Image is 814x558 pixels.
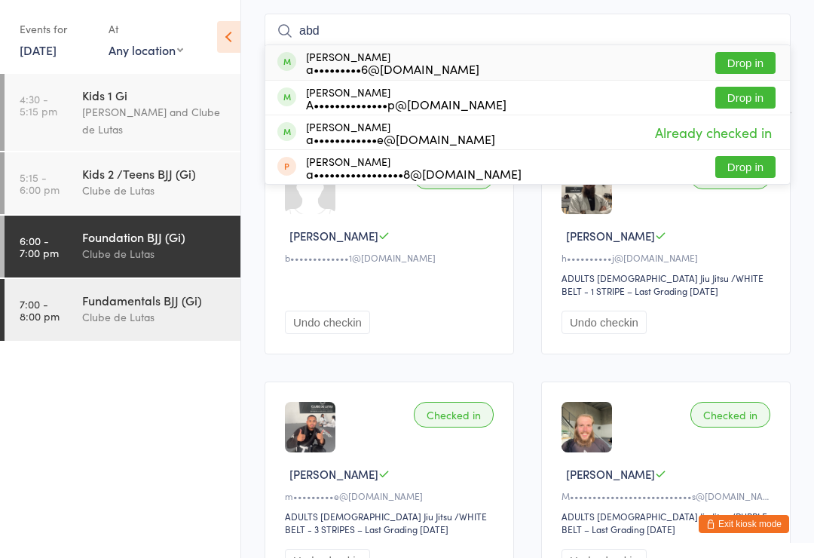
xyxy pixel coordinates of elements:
time: 5:15 - 6:00 pm [20,171,60,195]
div: Clube de Lutas [82,308,228,326]
a: 4:30 -5:15 pmKids 1 Gi[PERSON_NAME] and Clube de Lutas [5,74,240,151]
span: [PERSON_NAME] [289,228,378,244]
div: m•••••••••e@[DOMAIN_NAME] [285,489,498,502]
div: Kids 2 /Teens BJJ (Gi) [82,165,228,182]
div: [PERSON_NAME] [306,51,479,75]
div: a•••••••••6@[DOMAIN_NAME] [306,63,479,75]
div: [PERSON_NAME] [306,121,495,145]
div: b•••••••••••••1@[DOMAIN_NAME] [285,251,498,264]
button: Drop in [715,156,776,178]
a: 5:15 -6:00 pmKids 2 /Teens BJJ (Gi)Clube de Lutas [5,152,240,214]
div: Checked in [690,402,770,428]
div: At [109,17,183,41]
div: Clube de Lutas [82,182,228,199]
time: 7:00 - 8:00 pm [20,298,60,322]
div: ADULTS [DEMOGRAPHIC_DATA] Jiu Jitsu [562,510,729,523]
img: image1739349701.png [562,402,612,452]
div: a•••••••••••••••••8@[DOMAIN_NAME] [306,167,522,179]
button: Drop in [715,52,776,74]
div: Fundamentals BJJ (Gi) [82,292,228,308]
a: 6:00 -7:00 pmFoundation BJJ (Gi)Clube de Lutas [5,216,240,277]
span: [PERSON_NAME] [566,466,655,482]
div: A••••••••••••••p@[DOMAIN_NAME] [306,98,506,110]
div: Any location [109,41,183,58]
div: ADULTS [DEMOGRAPHIC_DATA] Jiu Jitsu [285,510,452,523]
a: [DATE] [20,41,57,58]
a: 7:00 -8:00 pmFundamentals BJJ (Gi)Clube de Lutas [5,279,240,341]
div: [PERSON_NAME] [306,86,506,110]
div: a••••••••••••e@[DOMAIN_NAME] [306,133,495,145]
time: 4:30 - 5:15 pm [20,93,57,117]
div: Checked in [414,402,494,428]
button: Exit kiosk mode [699,515,789,533]
img: image1739778736.png [285,402,335,452]
button: Drop in [715,87,776,109]
button: Undo checkin [562,311,647,334]
div: [PERSON_NAME] and Clube de Lutas [82,103,228,138]
span: [PERSON_NAME] [289,466,378,482]
span: [PERSON_NAME] [566,228,655,244]
div: Foundation BJJ (Gi) [82,228,228,245]
span: Already checked in [651,119,776,146]
time: 6:00 - 7:00 pm [20,235,59,259]
div: Events for [20,17,93,41]
div: ADULTS [DEMOGRAPHIC_DATA] Jiu Jitsu [562,271,729,284]
div: h••••••••••j@[DOMAIN_NAME] [562,251,775,264]
button: Undo checkin [285,311,370,334]
div: M•••••••••••••••••••••••••••s@[DOMAIN_NAME] [562,489,775,502]
img: image1753257350.png [562,164,612,214]
div: Kids 1 Gi [82,87,228,103]
input: Search [265,14,791,48]
div: Clube de Lutas [82,245,228,262]
div: [PERSON_NAME] [306,155,522,179]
